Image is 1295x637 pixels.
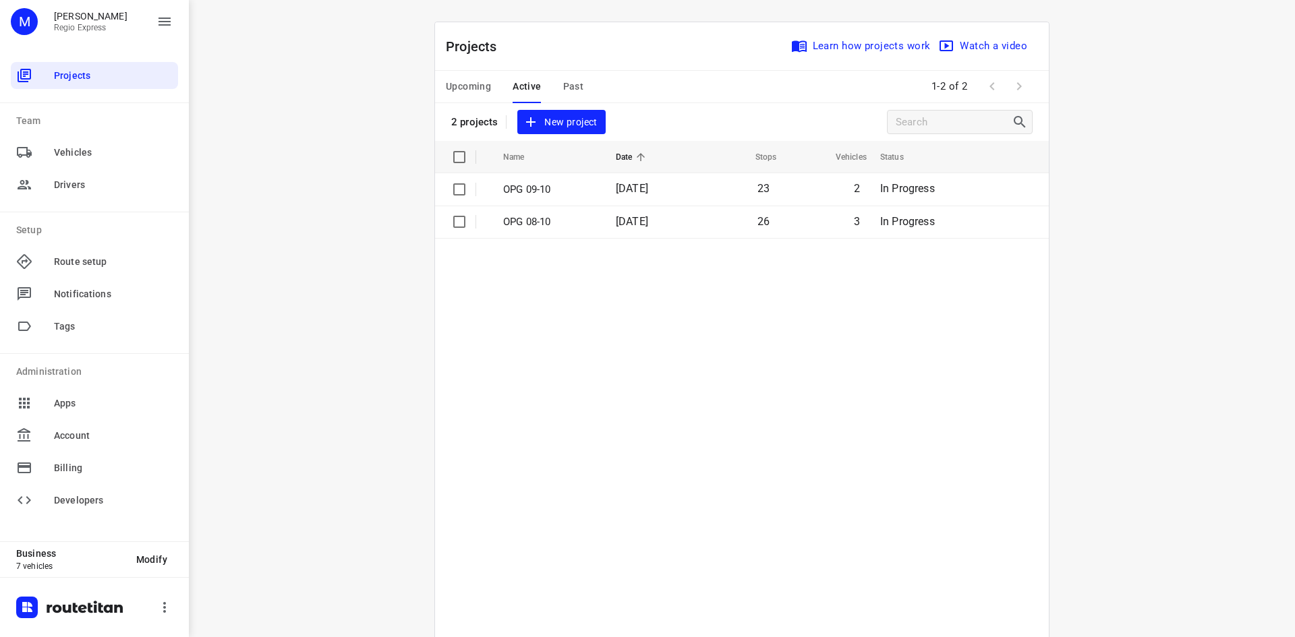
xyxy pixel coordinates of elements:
div: Developers [11,487,178,514]
p: Team [16,114,178,128]
span: Account [54,429,173,443]
p: OPG 09-10 [503,182,596,198]
button: Modify [125,547,178,572]
span: Tags [54,320,173,334]
span: Vehicles [818,149,867,165]
p: Projects [446,36,508,57]
p: Max Bisseling [54,11,127,22]
div: Tags [11,313,178,340]
div: Drivers [11,171,178,198]
span: Vehicles [54,146,173,160]
span: Notifications [54,287,173,301]
span: Previous Page [979,73,1006,100]
span: Apps [54,396,173,411]
span: Date [616,149,650,165]
button: New project [517,110,605,135]
div: Account [11,422,178,449]
p: Regio Express [54,23,127,32]
span: 3 [854,215,860,228]
span: [DATE] [616,215,648,228]
span: Route setup [54,255,173,269]
span: In Progress [880,182,935,195]
p: 7 vehicles [16,562,125,571]
span: [DATE] [616,182,648,195]
span: Projects [54,69,173,83]
span: Modify [136,554,167,565]
span: Stops [738,149,777,165]
span: 2 [854,182,860,195]
span: Upcoming [446,78,491,95]
span: In Progress [880,215,935,228]
div: Search [1012,114,1032,130]
p: 2 projects [451,116,498,128]
span: New project [525,114,597,131]
span: Drivers [54,178,173,192]
span: 26 [757,215,770,228]
span: Name [503,149,542,165]
p: Business [16,548,125,559]
span: Next Page [1006,73,1033,100]
div: Projects [11,62,178,89]
p: Administration [16,365,178,379]
div: M [11,8,38,35]
span: Active [513,78,541,95]
div: Vehicles [11,139,178,166]
div: Notifications [11,280,178,307]
input: Search projects [896,112,1012,133]
p: Setup [16,223,178,237]
span: 23 [757,182,770,195]
span: Past [563,78,584,95]
span: 1-2 of 2 [926,72,973,101]
span: Status [880,149,921,165]
div: Apps [11,390,178,417]
span: Developers [54,493,173,508]
div: Billing [11,454,178,481]
div: Route setup [11,248,178,275]
span: Billing [54,461,173,475]
p: OPG 08-10 [503,214,596,230]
